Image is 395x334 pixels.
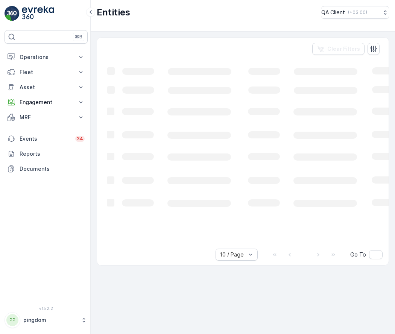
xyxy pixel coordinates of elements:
[5,131,88,146] a: Events34
[327,45,360,53] p: Clear Filters
[5,95,88,110] button: Engagement
[5,6,20,21] img: logo
[321,9,345,16] p: QA Client
[20,135,71,143] p: Events
[5,80,88,95] button: Asset
[20,99,73,106] p: Engagement
[321,6,389,19] button: QA Client(+03:00)
[350,251,366,258] span: Go To
[20,53,73,61] p: Operations
[20,68,73,76] p: Fleet
[20,165,85,173] p: Documents
[5,161,88,176] a: Documents
[6,314,18,326] div: PP
[348,9,367,15] p: ( +03:00 )
[5,50,88,65] button: Operations
[77,136,83,142] p: 34
[97,6,130,18] p: Entities
[312,43,365,55] button: Clear Filters
[20,114,73,121] p: MRF
[20,83,73,91] p: Asset
[75,34,82,40] p: ⌘B
[5,110,88,125] button: MRF
[5,312,88,328] button: PPpingdom
[22,6,54,21] img: logo_light-DOdMpM7g.png
[23,316,77,324] p: pingdom
[5,146,88,161] a: Reports
[5,65,88,80] button: Fleet
[20,150,85,158] p: Reports
[5,306,88,311] span: v 1.52.2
